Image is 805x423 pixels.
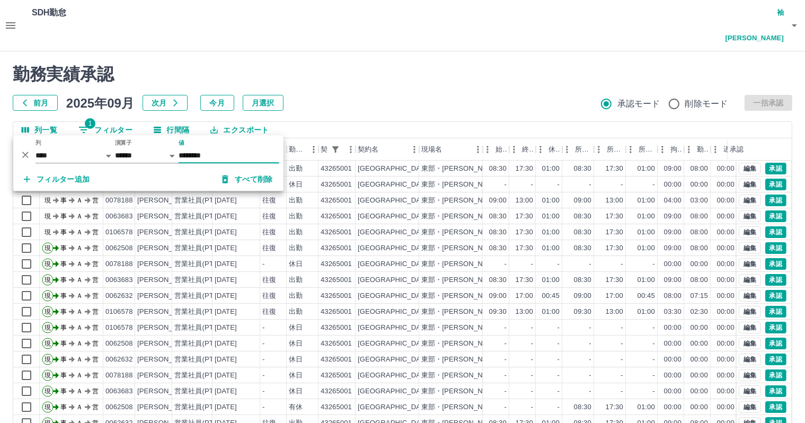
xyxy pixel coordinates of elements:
[60,197,67,204] text: 事
[574,275,591,285] div: 08:30
[542,275,560,285] div: 01:00
[606,164,623,174] div: 17:30
[174,211,230,222] div: 営業社員(PT契約)
[421,164,573,174] div: 東部・[PERSON_NAME][GEOGRAPHIC_DATA]
[202,122,277,138] button: エクスポート
[765,179,786,190] button: 承認
[765,258,786,270] button: 承認
[589,259,591,269] div: -
[289,138,306,161] div: 勤務区分
[321,259,352,269] div: 43265001
[137,196,195,206] div: [PERSON_NAME]
[92,197,99,204] text: 営
[421,323,573,333] div: 東部・[PERSON_NAME][GEOGRAPHIC_DATA]
[765,226,786,238] button: 承認
[470,142,486,157] button: メニュー
[343,142,359,157] button: メニュー
[638,243,655,253] div: 01:00
[717,259,735,269] div: 00:00
[574,164,591,174] div: 08:30
[76,276,83,284] text: Ａ
[505,180,507,190] div: -
[76,197,83,204] text: Ａ
[321,323,352,333] div: 43265001
[262,307,276,317] div: 往復
[92,292,99,299] text: 営
[321,275,352,285] div: 43265001
[505,259,507,269] div: -
[717,291,735,301] div: 00:00
[137,275,195,285] div: [PERSON_NAME]
[717,243,735,253] div: 00:00
[664,259,682,269] div: 00:00
[137,211,195,222] div: [PERSON_NAME]
[549,138,560,161] div: 休憩
[765,306,786,318] button: 承認
[516,211,533,222] div: 17:30
[289,196,303,206] div: 出勤
[319,138,356,161] div: 契約コード
[214,170,281,189] button: すべて削除
[739,338,761,349] button: 編集
[143,95,188,111] button: 次月
[289,291,303,301] div: 出勤
[215,196,237,206] div: [DATE]
[358,164,431,174] div: [GEOGRAPHIC_DATA]
[262,275,276,285] div: 往復
[691,227,708,237] div: 08:00
[594,138,626,161] div: 所定終業
[522,138,534,161] div: 終業
[489,196,507,206] div: 09:00
[691,211,708,222] div: 08:00
[356,138,419,161] div: 契約名
[505,323,507,333] div: -
[607,138,624,161] div: 所定終業
[542,211,560,222] div: 01:00
[489,291,507,301] div: 09:00
[321,307,352,317] div: 43265001
[574,211,591,222] div: 08:30
[739,226,761,238] button: 編集
[685,98,728,110] span: 削除モード
[516,227,533,237] div: 17:30
[739,258,761,270] button: 編集
[66,95,134,111] h5: 2025年09月
[92,228,99,236] text: 営
[717,196,735,206] div: 00:00
[691,243,708,253] div: 08:00
[262,211,276,222] div: 往復
[531,180,533,190] div: -
[421,307,573,317] div: 東部・[PERSON_NAME][GEOGRAPHIC_DATA]
[606,243,623,253] div: 17:30
[45,197,51,204] text: 現
[76,308,83,315] text: Ａ
[664,227,682,237] div: 09:00
[765,163,786,174] button: 承認
[321,227,352,237] div: 43265001
[287,138,319,161] div: 勤務区分
[174,307,230,317] div: 営業社員(PT契約)
[215,227,237,237] div: [DATE]
[739,369,761,381] button: 編集
[421,275,573,285] div: 東部・[PERSON_NAME][GEOGRAPHIC_DATA]
[626,138,658,161] div: 所定休憩
[516,291,533,301] div: 17:00
[60,244,67,252] text: 事
[684,138,711,161] div: 勤務
[765,290,786,302] button: 承認
[558,259,560,269] div: -
[174,243,230,253] div: 営業社員(PT契約)
[105,259,133,269] div: 0078188
[289,211,303,222] div: 出勤
[215,307,237,317] div: [DATE]
[739,354,761,365] button: 編集
[606,275,623,285] div: 17:30
[658,138,684,161] div: 拘束
[174,196,230,206] div: 営業社員(PT契約)
[542,291,560,301] div: 00:45
[321,180,352,190] div: 43265001
[215,275,237,285] div: [DATE]
[574,291,591,301] div: 09:00
[243,95,284,111] button: 月選択
[92,260,99,268] text: 営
